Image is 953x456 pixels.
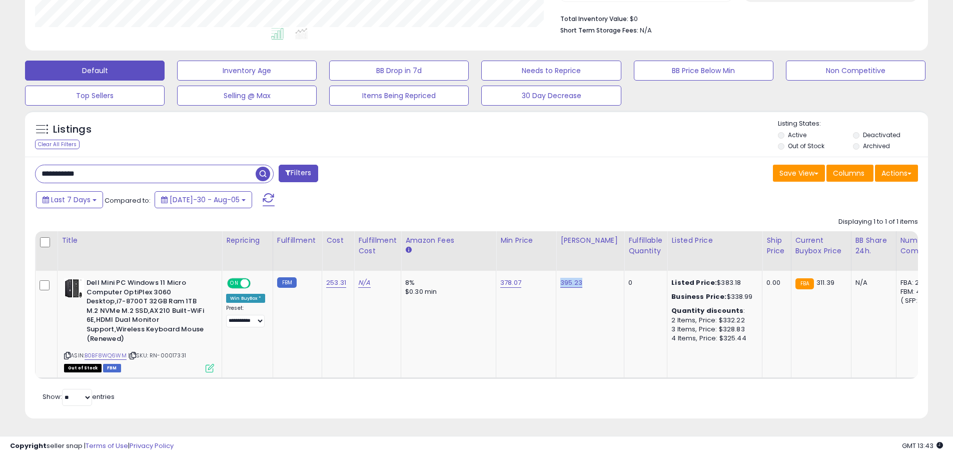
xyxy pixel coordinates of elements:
span: [DATE]-30 - Aug-05 [170,195,240,205]
b: Dell Mini PC Windows 11 Micro Computer OptiPlex 3060 Desktop,i7-8700T 32GB Ram 1TB M.2 NVMe M.2 S... [87,278,208,346]
label: Out of Stock [788,142,824,150]
div: 0.00 [766,278,783,287]
div: : [671,306,754,315]
div: Cost [326,235,350,246]
div: Min Price [500,235,552,246]
div: BB Share 24h. [855,235,892,256]
div: $338.99 [671,292,754,301]
label: Active [788,131,806,139]
a: N/A [358,278,370,288]
div: Displaying 1 to 1 of 1 items [838,217,918,227]
small: Amazon Fees. [405,246,411,255]
small: FBA [795,278,814,289]
span: Columns [833,168,864,178]
a: B0BF8WQ6WM [85,351,127,360]
button: BB Drop in 7d [329,61,469,81]
button: Actions [875,165,918,182]
b: Listed Price: [671,278,717,287]
button: Save View [773,165,825,182]
div: Amazon Fees [405,235,492,246]
b: Quantity discounts [671,306,743,315]
div: Listed Price [671,235,758,246]
div: 2 Items, Price: $332.22 [671,316,754,325]
label: Archived [863,142,890,150]
button: Needs to Reprice [481,61,621,81]
span: | SKU: RN-00017331 [128,351,186,359]
div: Current Buybox Price [795,235,847,256]
div: 4 Items, Price: $325.44 [671,334,754,343]
button: BB Price Below Min [634,61,773,81]
img: 41DFpPIVRKL._SL40_.jpg [64,278,84,298]
a: 253.31 [326,278,346,288]
span: FBM [103,364,121,372]
div: Repricing [226,235,269,246]
b: Total Inventory Value: [560,15,628,23]
div: $383.18 [671,278,754,287]
b: Short Term Storage Fees: [560,26,638,35]
button: Columns [826,165,873,182]
div: 8% [405,278,488,287]
button: [DATE]-30 - Aug-05 [155,191,252,208]
strong: Copyright [10,441,47,450]
label: Deactivated [863,131,900,139]
span: All listings that are currently out of stock and unavailable for purchase on Amazon [64,364,102,372]
button: Non Competitive [786,61,925,81]
a: 378.07 [500,278,521,288]
div: Fulfillable Quantity [628,235,663,256]
small: FBM [277,277,297,288]
a: Terms of Use [86,441,128,450]
div: Num of Comp. [900,235,937,256]
span: OFF [249,279,265,288]
b: Business Price: [671,292,726,301]
div: Clear All Filters [35,140,80,149]
span: Compared to: [105,196,151,205]
div: Win BuyBox * [226,294,265,303]
p: Listing States: [778,119,928,129]
span: ON [228,279,241,288]
button: 30 Day Decrease [481,86,621,106]
div: Fulfillment Cost [358,235,397,256]
div: Preset: [226,305,265,327]
a: 395.23 [560,278,582,288]
div: Title [62,235,218,246]
div: $0.30 min [405,287,488,296]
li: $0 [560,12,910,24]
div: [PERSON_NAME] [560,235,620,246]
span: Last 7 Days [51,195,91,205]
button: Items Being Repriced [329,86,469,106]
div: Fulfillment [277,235,318,246]
div: ( SFP: 1 ) [900,296,933,305]
button: Top Sellers [25,86,165,106]
button: Filters [279,165,318,182]
button: Last 7 Days [36,191,103,208]
div: Ship Price [766,235,786,256]
div: 0 [628,278,659,287]
div: ASIN: [64,278,214,371]
button: Selling @ Max [177,86,317,106]
span: 2025-08-13 13:43 GMT [902,441,943,450]
h5: Listings [53,123,92,137]
span: 311.39 [816,278,834,287]
span: N/A [640,26,652,35]
span: Show: entries [43,392,115,401]
div: FBA: 2 [900,278,933,287]
button: Inventory Age [177,61,317,81]
button: Default [25,61,165,81]
a: Privacy Policy [130,441,174,450]
div: N/A [855,278,888,287]
div: seller snap | | [10,441,174,451]
div: FBM: 4 [900,287,933,296]
div: 3 Items, Price: $328.83 [671,325,754,334]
